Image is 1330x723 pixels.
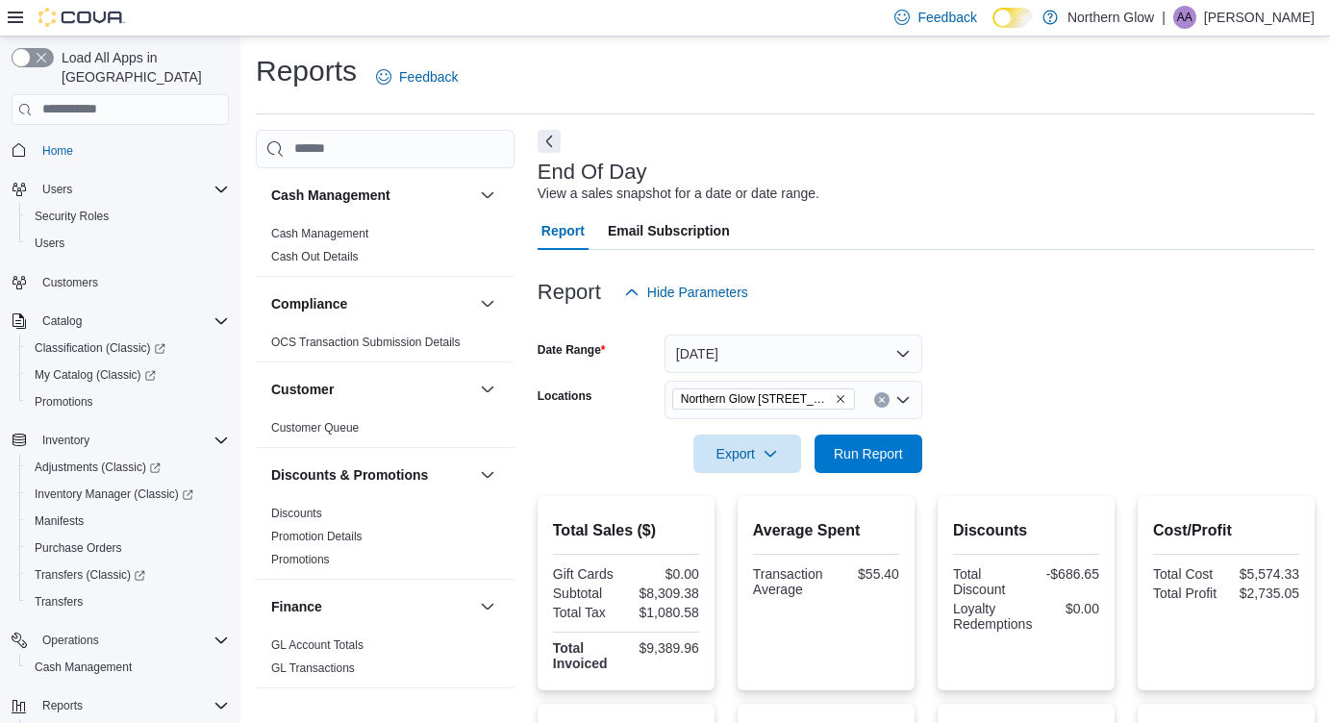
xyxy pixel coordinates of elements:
[271,380,334,399] h3: Customer
[476,184,499,207] button: Cash Management
[271,294,347,313] h3: Compliance
[271,530,363,543] a: Promotion Details
[4,137,237,164] button: Home
[27,510,229,533] span: Manifests
[42,633,99,648] span: Operations
[27,363,163,386] a: My Catalog (Classic)
[19,335,237,361] a: Classification (Classic)
[19,588,237,615] button: Transfers
[35,694,90,717] button: Reports
[895,392,911,408] button: Open list of options
[42,182,72,197] span: Users
[271,250,359,263] a: Cash Out Details
[42,143,73,159] span: Home
[753,566,823,597] div: Transaction Average
[538,388,592,404] label: Locations
[35,340,165,356] span: Classification (Classic)
[368,58,465,96] a: Feedback
[256,502,514,579] div: Discounts & Promotions
[27,232,229,255] span: Users
[27,590,90,613] a: Transfers
[992,28,993,29] span: Dark Mode
[19,388,237,415] button: Promotions
[19,230,237,257] button: Users
[27,536,130,560] a: Purchase Orders
[35,694,229,717] span: Reports
[705,435,790,473] span: Export
[35,460,161,475] span: Adjustments (Classic)
[27,656,229,679] span: Cash Management
[35,271,106,294] a: Customers
[35,138,229,162] span: Home
[54,48,229,87] span: Load All Apps in [GEOGRAPHIC_DATA]
[693,435,801,473] button: Export
[476,463,499,486] button: Discounts & Promotions
[815,435,922,473] button: Run Report
[256,52,357,90] h1: Reports
[35,178,80,201] button: Users
[647,283,748,302] span: Hide Parameters
[35,139,81,162] a: Home
[35,209,109,224] span: Security Roles
[1173,6,1196,29] div: Alison Albert
[256,634,514,687] div: Finance
[271,597,322,616] h3: Finance
[399,67,458,87] span: Feedback
[271,294,472,313] button: Compliance
[271,661,355,675] a: GL Transactions
[953,601,1033,632] div: Loyalty Redemptions
[616,273,756,312] button: Hide Parameters
[19,508,237,535] button: Manifests
[27,510,91,533] a: Manifests
[19,535,237,561] button: Purchase Orders
[27,337,229,360] span: Classification (Classic)
[256,222,514,276] div: Cash Management
[553,566,622,582] div: Gift Cards
[553,519,699,542] h2: Total Sales ($)
[42,313,82,329] span: Catalog
[630,566,699,582] div: $0.00
[27,363,229,386] span: My Catalog (Classic)
[256,416,514,447] div: Customer
[553,605,622,620] div: Total Tax
[35,486,193,502] span: Inventory Manager (Classic)
[35,310,89,333] button: Catalog
[271,597,472,616] button: Finance
[835,393,846,405] button: Remove Northern Glow 540 Arthur St from selection in this group
[35,429,229,452] span: Inventory
[35,236,64,251] span: Users
[541,212,585,250] span: Report
[256,331,514,361] div: Compliance
[608,212,730,250] span: Email Subscription
[27,205,229,228] span: Security Roles
[35,540,122,556] span: Purchase Orders
[4,692,237,719] button: Reports
[1230,586,1299,601] div: $2,735.05
[271,336,461,349] a: OCS Transaction Submission Details
[630,640,699,656] div: $9,389.96
[538,342,606,358] label: Date Range
[27,483,229,506] span: Inventory Manager (Classic)
[42,433,89,448] span: Inventory
[271,421,359,435] a: Customer Queue
[4,308,237,335] button: Catalog
[19,454,237,481] a: Adjustments (Classic)
[1230,566,1299,582] div: $5,574.33
[19,654,237,681] button: Cash Management
[35,367,156,383] span: My Catalog (Classic)
[874,392,890,408] button: Clear input
[271,507,322,520] a: Discounts
[992,8,1033,28] input: Dark Mode
[19,361,237,388] a: My Catalog (Classic)
[476,292,499,315] button: Compliance
[538,281,601,304] h3: Report
[1153,566,1222,582] div: Total Cost
[35,429,97,452] button: Inventory
[538,184,819,204] div: View a sales snapshot for a date or date range.
[271,186,390,205] h3: Cash Management
[4,427,237,454] button: Inventory
[19,561,237,588] a: Transfers (Classic)
[4,176,237,203] button: Users
[1153,586,1222,601] div: Total Profit
[834,444,903,463] span: Run Report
